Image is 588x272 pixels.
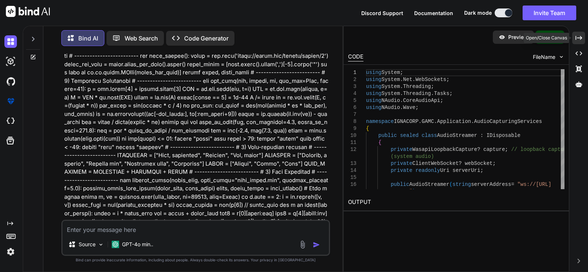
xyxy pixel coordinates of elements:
[381,105,400,110] span: NAudio
[493,160,496,166] span: ;
[391,181,409,187] span: public
[381,98,400,103] span: NAudio
[437,133,520,138] span: AudioStreamer : IDisposable
[511,146,570,152] span: // loopback capture
[366,119,394,124] span: namespace
[511,181,514,187] span: =
[366,105,381,110] span: using
[379,139,381,145] span: {
[403,98,440,103] span: CoreAudioApi
[474,119,542,124] span: AudioCapturingServices
[381,91,400,96] span: System
[412,188,415,194] span: )
[348,167,356,174] div: 14
[434,91,449,96] span: Tasks
[4,55,17,68] img: darkAi-studio
[400,133,418,138] span: sealed
[403,105,416,110] span: Wave
[366,91,381,96] span: using
[4,95,17,107] img: premium
[391,146,412,152] span: private
[499,34,505,40] img: preview
[449,181,452,187] span: (
[415,167,440,173] span: readonly
[122,241,153,248] p: GPT-4o min..
[298,240,307,249] img: attachment
[366,77,381,82] span: using
[449,91,452,96] span: ;
[348,97,356,104] div: 5
[78,34,98,43] p: Bind AI
[348,132,356,139] div: 10
[517,181,551,187] span: "ws://[URL]
[437,119,471,124] span: Application
[533,53,555,61] span: FileName
[403,84,431,89] span: Threading
[422,133,437,138] span: class
[348,53,363,61] div: CODE
[4,245,17,258] img: settings
[348,174,356,181] div: 15
[391,153,434,159] span: (system audio)
[348,146,356,153] div: 12
[403,91,431,96] span: Threading
[415,105,418,110] span: ;
[348,69,356,76] div: 1
[400,84,403,89] span: .
[508,33,528,41] p: Preview
[313,241,320,248] img: icon
[414,9,453,17] button: Documentation
[381,84,400,89] span: System
[348,181,356,188] div: 16
[391,160,412,166] span: private
[400,70,403,75] span: ;
[434,119,437,124] span: .
[4,35,17,48] img: darkChat
[366,84,381,89] span: using
[480,167,483,173] span: ;
[464,9,492,17] span: Dark mode
[61,257,330,263] p: Bind can provide inaccurate information, including about people. Always double-check its answers....
[391,188,412,194] span: 1:5557"
[412,77,415,82] span: .
[431,84,434,89] span: ;
[6,6,50,17] img: Bind AI
[524,33,569,43] div: Open/Close Canvas
[184,34,229,43] p: Code Generator
[391,167,412,173] span: private
[348,125,356,132] div: 9
[366,70,381,75] span: using
[431,91,434,96] span: .
[4,75,17,88] img: githubDark
[412,160,492,166] span: ClientWebSocket? webSocket
[505,146,508,152] span: ;
[348,160,356,167] div: 13
[440,98,443,103] span: ;
[379,133,397,138] span: public
[112,241,119,248] img: GPT-4o mini
[440,167,480,173] span: Uri serverUri
[523,6,576,20] button: Invite Team
[400,105,403,110] span: .
[409,181,449,187] span: AudioStreamer
[416,77,447,82] span: WebSockets
[394,119,419,124] span: IGNACORP
[348,83,356,90] div: 3
[348,104,356,111] div: 6
[471,181,511,187] span: serverAddress
[348,111,356,118] div: 7
[558,54,564,60] img: chevron down
[348,139,356,146] div: 11
[348,118,356,125] div: 8
[381,70,400,75] span: System
[414,10,453,16] span: Documentation
[400,91,403,96] span: .
[452,181,471,187] span: string
[412,146,505,152] span: WasapiLoopbackCapture? capture
[98,241,104,248] img: Pick Models
[381,77,400,82] span: System
[79,241,96,248] p: Source
[403,77,412,82] span: Net
[471,119,474,124] span: .
[344,194,569,211] h2: OUTPUT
